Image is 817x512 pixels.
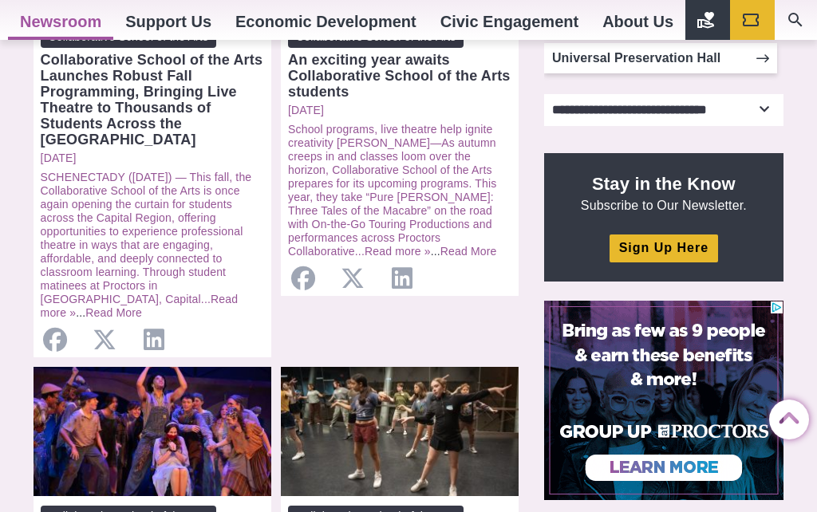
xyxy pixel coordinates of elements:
p: Subscribe to Our Newsletter. [563,172,764,214]
a: School programs, live theatre help ignite creativity [PERSON_NAME]—As autumn creeps in and classe... [288,123,496,258]
a: Sign Up Here [610,234,718,262]
strong: Stay in the Know [592,174,736,194]
a: Read More [85,306,142,319]
iframe: Advertisement [544,301,783,500]
a: Read More [440,245,497,258]
p: ... [41,171,264,320]
a: SCHENECTADY ([DATE]) — This fall, the Collaborative School of the Arts is once again opening the ... [41,171,252,305]
div: An exciting year awaits Collaborative School of the Arts students [288,52,511,100]
a: [DATE] [288,104,511,117]
a: [DATE] [41,152,264,165]
a: Universal Preservation Hall [544,43,777,73]
a: Back to Top [769,400,801,432]
select: Select category [544,94,783,126]
p: ... [288,123,511,258]
a: Collaborative School of the Arts An exciting year awaits Collaborative School of the Arts students [288,26,511,100]
a: Read more » [41,293,239,319]
div: Collaborative School of the Arts Launches Robust Fall Programming, Bringing Live Theatre to Thous... [41,52,264,148]
a: Collaborative School of the Arts Collaborative School of the Arts Launches Robust Fall Programmin... [41,26,264,148]
a: Read more » [365,245,431,258]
